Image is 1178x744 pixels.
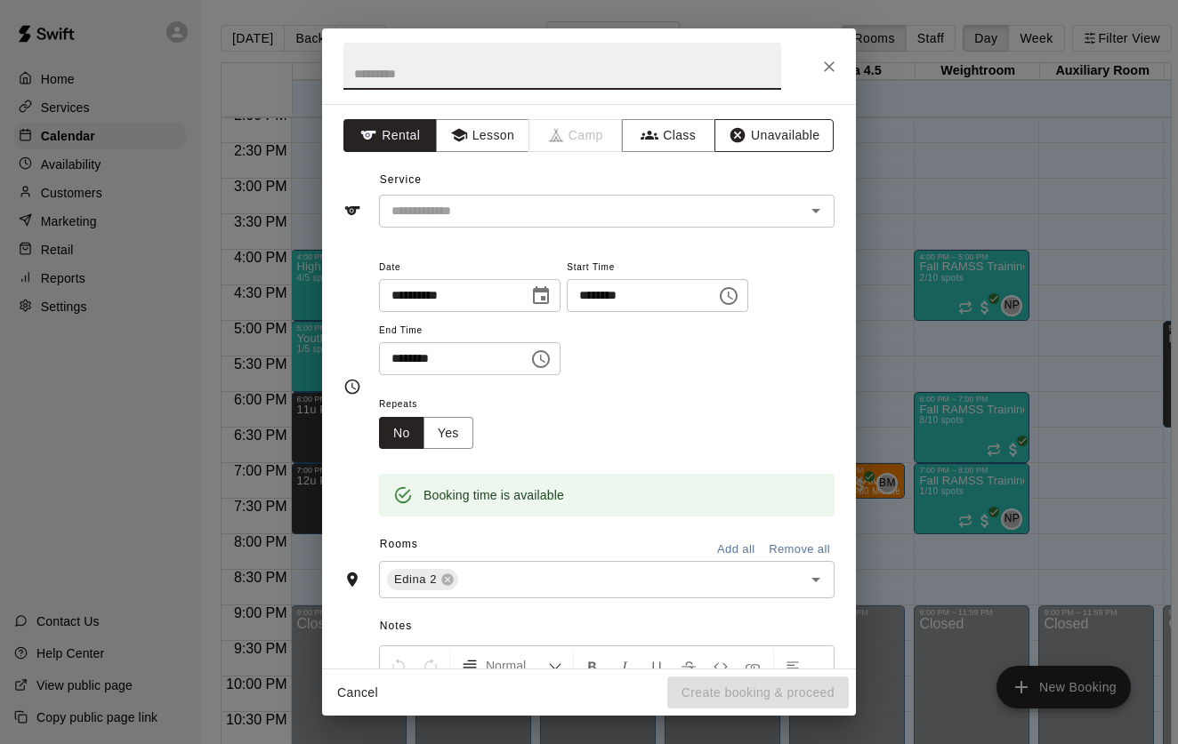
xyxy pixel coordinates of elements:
svg: Rooms [343,571,361,588]
span: Date [379,256,561,280]
span: Rooms [380,538,418,550]
div: Booking time is available [424,479,564,511]
button: Close [813,51,845,83]
button: Insert Code [706,650,736,682]
button: Add all [707,536,764,564]
span: Camps can only be created in the Services page [529,119,623,152]
button: Choose time, selected time is 5:00 PM [523,341,559,377]
button: No [379,417,424,450]
button: Formatting Options [454,650,569,682]
button: Lesson [436,119,529,152]
button: Undo [383,650,414,682]
button: Choose date, selected date is Sep 18, 2025 [523,278,559,314]
button: Open [803,198,828,223]
span: Normal [486,657,548,675]
span: End Time [379,319,561,343]
span: Edina 2 [387,571,444,588]
span: Service [380,173,422,186]
span: Repeats [379,393,488,417]
button: Yes [424,417,473,450]
button: Format Bold [577,650,608,682]
button: Unavailable [714,119,834,152]
button: Format Italics [609,650,640,682]
button: Choose time, selected time is 4:30 PM [711,278,746,314]
button: Open [803,567,828,592]
svg: Service [343,202,361,220]
span: Start Time [567,256,748,280]
button: Cancel [329,676,386,709]
button: Format Underline [641,650,672,682]
button: Insert Link [738,650,768,682]
button: Class [622,119,715,152]
svg: Timing [343,378,361,396]
div: Edina 2 [387,569,458,590]
div: outlined button group [379,417,473,450]
button: Left Align [778,650,808,682]
span: Notes [380,612,835,641]
button: Format Strikethrough [674,650,704,682]
button: Rental [343,119,437,152]
button: Remove all [764,536,835,564]
button: Redo [416,650,446,682]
